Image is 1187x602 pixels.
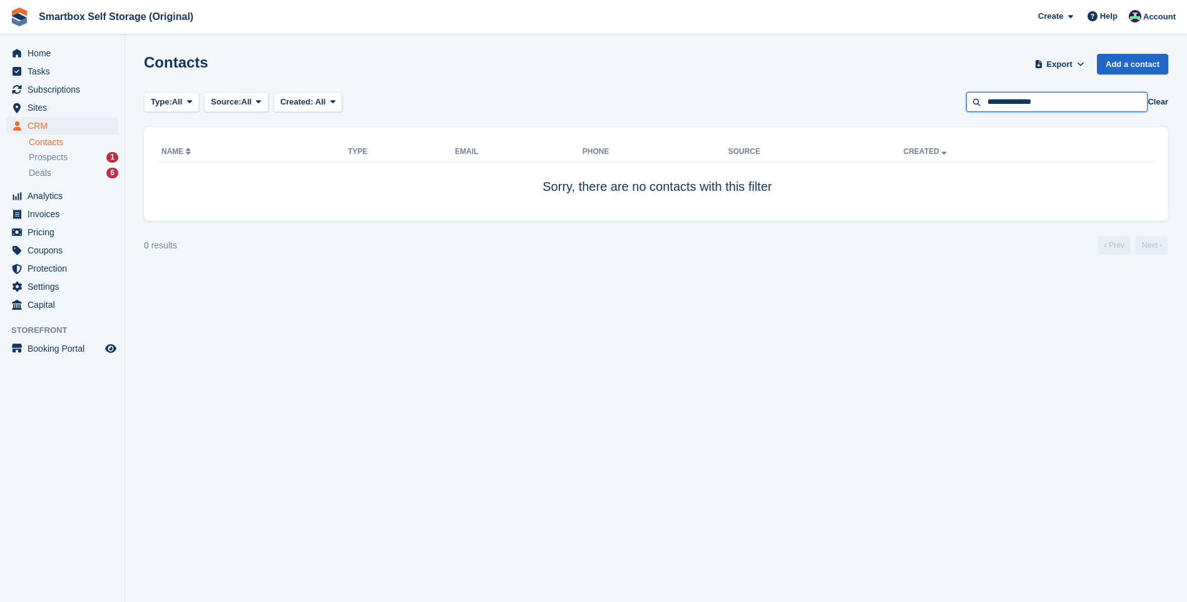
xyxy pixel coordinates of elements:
button: Source: All [204,92,268,113]
span: Tasks [28,63,103,80]
a: Smartbox Self Storage (Original) [34,6,198,27]
span: Protection [28,260,103,277]
a: menu [6,278,118,295]
span: Sorry, there are no contacts with this filter [543,180,772,193]
span: All [315,97,326,106]
div: 1 [106,152,118,163]
span: Source: [211,96,241,108]
button: Clear [1148,96,1168,108]
a: menu [6,117,118,135]
span: Deals [29,167,51,179]
a: menu [6,223,118,241]
span: Sites [28,99,103,116]
span: CRM [28,117,103,135]
button: Type: All [144,92,199,113]
a: Previous [1098,236,1131,255]
span: All [242,96,252,108]
button: Export [1032,54,1087,74]
a: Preview store [103,341,118,356]
span: Coupons [28,242,103,259]
span: Type: [151,96,172,108]
a: Deals 6 [29,166,118,180]
a: Created [904,147,949,156]
img: stora-icon-8386f47178a22dfd0bd8f6a31ec36ba5ce8667c1dd55bd0f319d3a0aa187defe.svg [10,8,29,26]
th: Email [455,142,583,162]
span: Subscriptions [28,81,103,98]
a: Contacts [29,136,118,148]
a: menu [6,242,118,259]
span: Export [1047,58,1072,71]
a: menu [6,187,118,205]
span: Account [1143,11,1176,23]
span: Storefront [11,324,125,337]
span: Created: [280,97,313,106]
span: Home [28,44,103,62]
a: Next [1136,236,1168,255]
span: Prospects [29,151,68,163]
button: Created: All [273,92,342,113]
span: Create [1038,10,1063,23]
h1: Contacts [144,54,208,71]
th: Phone [583,142,728,162]
span: Help [1100,10,1118,23]
nav: Page [1096,236,1171,255]
span: Booking Portal [28,340,103,357]
span: Analytics [28,187,103,205]
div: 0 results [144,239,177,252]
a: Name [161,147,193,156]
a: menu [6,296,118,314]
a: Add a contact [1097,54,1168,74]
a: menu [6,260,118,277]
span: All [172,96,183,108]
span: Settings [28,278,103,295]
a: menu [6,99,118,116]
span: Pricing [28,223,103,241]
th: Type [348,142,455,162]
a: Prospects 1 [29,151,118,164]
th: Source [728,142,904,162]
span: Invoices [28,205,103,223]
a: menu [6,205,118,223]
a: menu [6,63,118,80]
a: menu [6,340,118,357]
a: menu [6,81,118,98]
div: 6 [106,168,118,178]
span: Capital [28,296,103,314]
a: menu [6,44,118,62]
img: Alex Selenitsas [1129,10,1141,23]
